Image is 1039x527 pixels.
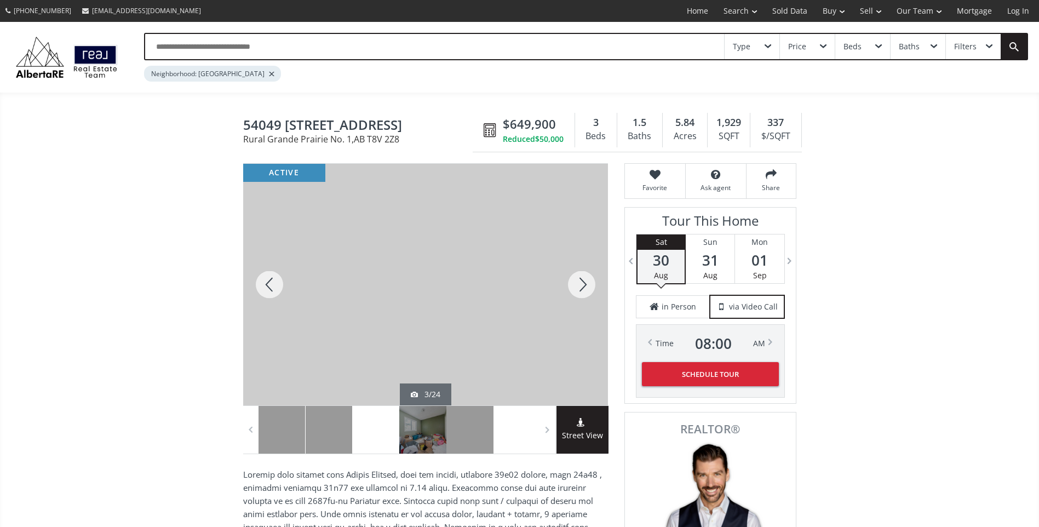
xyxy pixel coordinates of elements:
[581,128,611,145] div: Beds
[144,66,281,82] div: Neighborhood: [GEOGRAPHIC_DATA]
[735,234,784,250] div: Mon
[954,43,977,50] div: Filters
[691,183,740,192] span: Ask agent
[638,253,685,268] span: 30
[623,116,657,130] div: 1.5
[713,128,744,145] div: SQFT
[729,301,778,312] span: via Video Call
[623,128,657,145] div: Baths
[756,128,795,145] div: $/SQFT
[753,270,766,280] span: Sep
[14,6,71,15] span: [PHONE_NUMBER]
[11,34,122,81] img: Logo
[668,116,702,130] div: 5.84
[686,234,734,250] div: Sun
[686,253,734,268] span: 31
[668,128,702,145] div: Acres
[654,270,668,280] span: Aug
[899,43,920,50] div: Baths
[662,301,696,312] span: in Person
[243,118,478,135] span: 54049 712 Township #53A
[656,336,765,351] div: Time AM
[92,6,201,15] span: [EMAIL_ADDRESS][DOMAIN_NAME]
[788,43,806,50] div: Price
[77,1,206,21] a: [EMAIL_ADDRESS][DOMAIN_NAME]
[843,43,862,50] div: Beds
[581,116,611,130] div: 3
[638,234,685,250] div: Sat
[637,423,784,435] span: REALTOR®
[642,362,779,386] button: Schedule Tour
[243,164,325,182] div: active
[503,116,556,133] span: $649,900
[556,429,609,442] span: Street View
[636,213,785,234] h3: Tour This Home
[733,43,750,50] div: Type
[503,134,564,145] div: Reduced
[735,253,784,268] span: 01
[243,164,608,405] div: 54049 712 Township #53A Rural Grande Prairie No. 1, AB T8V 2Z8 - Photo 3 of 24
[716,116,741,130] span: 1,929
[243,135,478,144] span: Rural Grande Prairie No. 1 , AB T8V 2Z8
[535,134,564,145] span: $50,000
[695,336,732,351] span: 08 : 00
[752,183,790,192] span: Share
[411,389,440,400] div: 3/24
[756,116,795,130] div: 337
[630,183,680,192] span: Favorite
[703,270,717,280] span: Aug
